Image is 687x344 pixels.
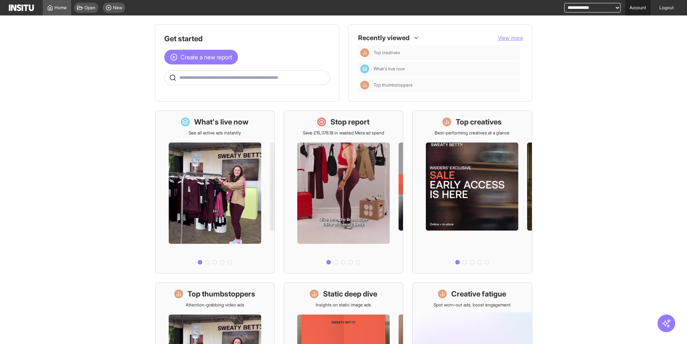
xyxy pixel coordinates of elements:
h1: Get started [164,34,330,44]
h1: Top thumbstoppers [187,289,255,299]
p: Save £15,378.18 in wasted Meta ad spend [303,130,384,136]
span: Top thumbstoppers [374,82,517,88]
p: Best-performing creatives at a glance [435,130,509,136]
a: Top creativesBest-performing creatives at a glance [412,110,532,274]
button: Create a new report [164,50,238,64]
h1: Static deep dive [323,289,377,299]
span: Create a new report [180,53,232,62]
h1: Top creatives [456,117,502,127]
p: Attention-grabbing video ads [186,302,244,308]
p: See all active ads instantly [189,130,241,136]
span: Top creatives [374,50,517,56]
span: Top thumbstoppers [374,82,413,88]
span: Top creatives [374,50,400,56]
a: Stop reportSave £15,378.18 in wasted Meta ad spend [284,110,403,274]
span: What's live now [374,66,517,72]
div: Insights [360,81,369,89]
span: Open [84,5,95,11]
h1: Stop report [330,117,369,127]
p: Insights on static image ads [316,302,371,308]
span: Home [55,5,67,11]
div: Insights [360,48,369,57]
h1: What's live now [194,117,249,127]
img: Logo [9,4,34,11]
div: Dashboard [360,64,369,73]
span: New [113,5,122,11]
a: What's live nowSee all active ads instantly [155,110,275,274]
button: View more [498,34,523,42]
span: View more [498,35,523,41]
span: What's live now [374,66,405,72]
